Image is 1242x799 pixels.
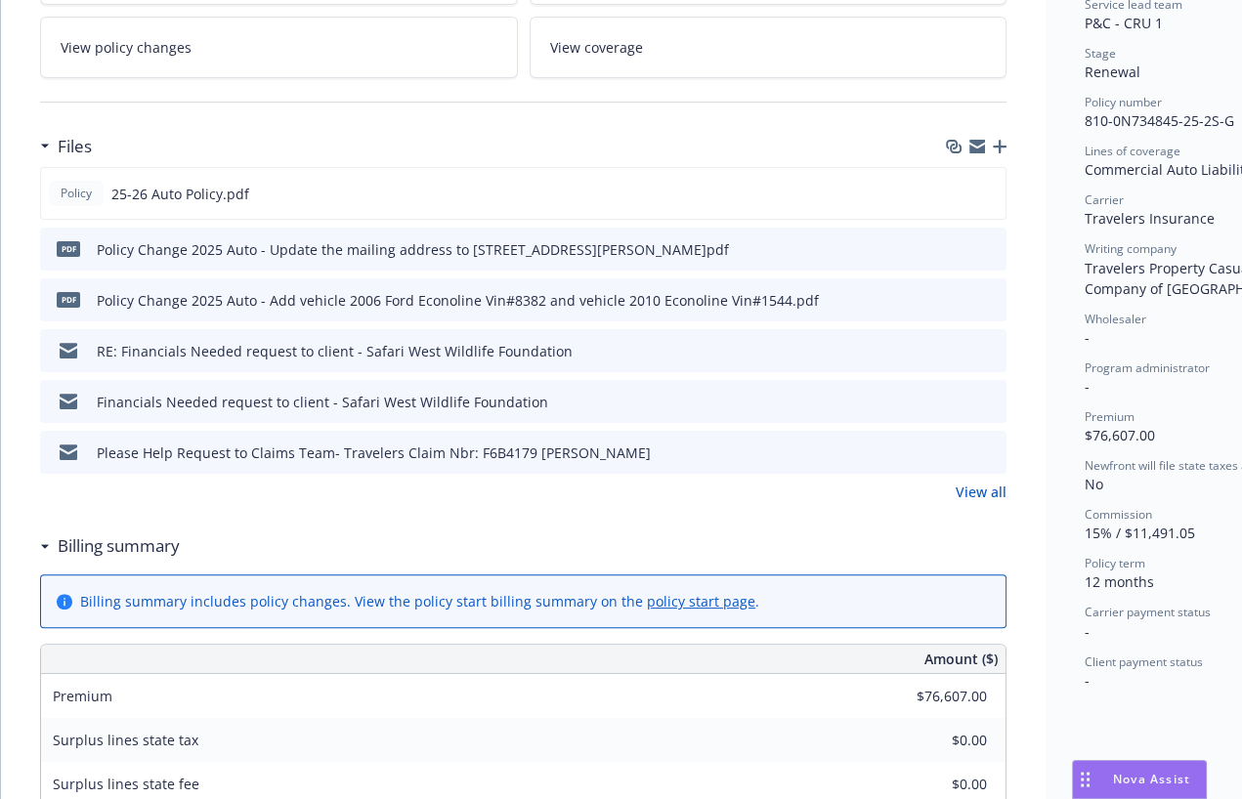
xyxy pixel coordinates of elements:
button: download file [950,392,965,412]
span: Premium [1085,408,1135,425]
span: No [1085,475,1103,493]
span: 25-26 Auto Policy.pdf [111,184,249,204]
h3: Files [58,134,92,159]
span: View coverage [550,37,643,58]
span: View policy changes [61,37,192,58]
span: - [1085,671,1090,690]
span: pdf [57,241,80,256]
span: P&C - CRU 1 [1085,14,1163,32]
a: View all [956,482,1006,502]
button: Nova Assist [1072,760,1207,799]
span: Writing company [1085,240,1177,257]
span: 810-0N734845-25-2S-G [1085,111,1234,130]
input: 0.00 [872,726,999,755]
input: 0.00 [872,770,999,799]
span: Stage [1085,45,1116,62]
span: Program administrator [1085,359,1210,376]
span: - [1085,622,1090,641]
a: policy start page [647,592,755,610]
a: View policy changes [40,17,518,78]
span: Commission [1085,506,1152,523]
a: View coverage [530,17,1007,78]
h3: Billing summary [58,533,180,559]
span: Surplus lines state tax [53,731,198,749]
button: download file [949,184,964,204]
div: Please Help Request to Claims Team- Travelers Claim Nbr: F6B4179 [PERSON_NAME] [97,442,651,463]
div: Financials Needed request to client - Safari West Wildlife Foundation [97,392,548,412]
button: preview file [981,341,999,361]
span: Amount ($) [924,649,998,669]
span: 15% / $11,491.05 [1085,524,1195,542]
div: Billing summary [40,533,180,559]
span: Policy number [1085,94,1162,110]
span: Carrier [1085,191,1124,208]
div: Files [40,134,92,159]
button: preview file [981,290,999,311]
div: Policy Change 2025 Auto - Update the mailing address to [STREET_ADDRESS][PERSON_NAME]pdf [97,239,729,260]
span: Carrier payment status [1085,604,1211,620]
button: download file [950,442,965,463]
span: $76,607.00 [1085,426,1155,444]
span: Travelers Insurance [1085,209,1215,228]
span: Renewal [1085,63,1140,81]
span: Nova Assist [1113,771,1190,787]
span: Wholesaler [1085,311,1146,327]
button: download file [950,239,965,260]
button: preview file [981,239,999,260]
span: Policy [57,185,96,202]
span: pdf [57,292,80,307]
div: Policy Change 2025 Auto - Add vehicle 2006 Ford Econoline Vin#8382 and vehicle 2010 Econoline Vin... [97,290,819,311]
span: 12 months [1085,572,1154,591]
span: Lines of coverage [1085,143,1180,159]
button: download file [950,341,965,361]
button: download file [950,290,965,311]
button: preview file [981,392,999,412]
span: - [1085,328,1090,347]
div: RE: Financials Needed request to client - Safari West Wildlife Foundation [97,341,573,361]
div: Drag to move [1073,761,1097,798]
span: - [1085,377,1090,396]
button: preview file [981,442,999,463]
span: Policy term [1085,555,1145,571]
span: Surplus lines state fee [53,775,199,793]
span: Premium [53,687,112,705]
div: Billing summary includes policy changes. View the policy start billing summary on the . [80,591,759,611]
button: preview file [980,184,998,204]
span: Client payment status [1085,653,1203,670]
input: 0.00 [872,682,999,711]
